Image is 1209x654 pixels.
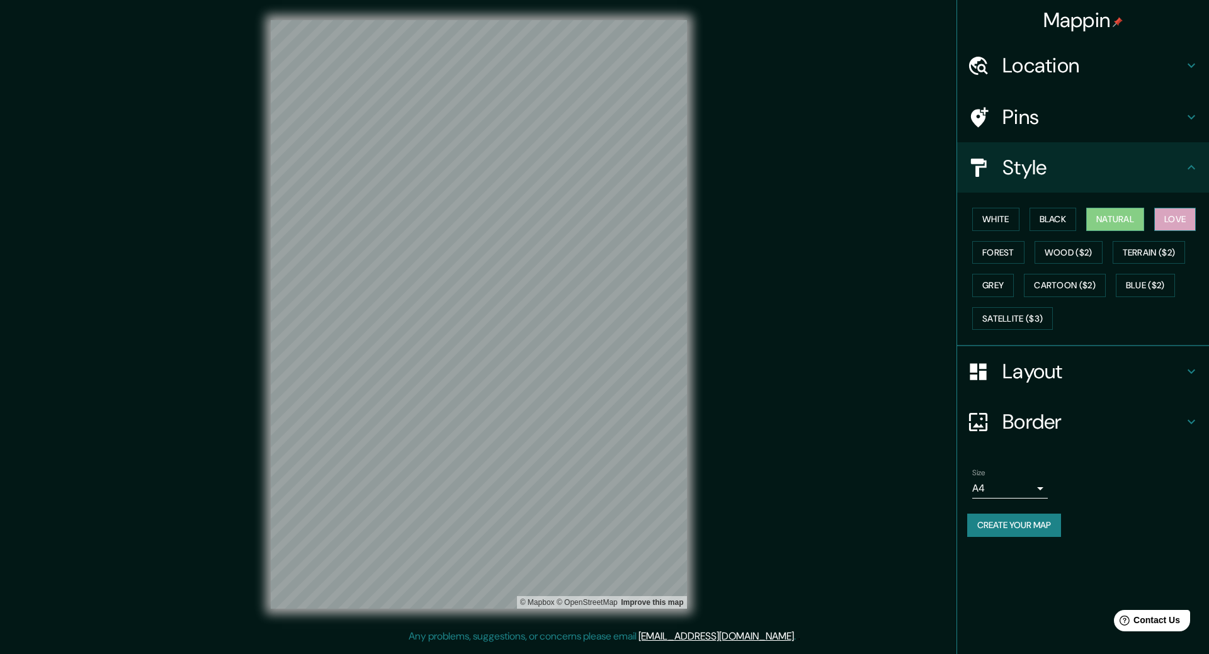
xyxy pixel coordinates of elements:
canvas: Map [271,20,687,609]
button: Cartoon ($2) [1024,274,1106,297]
button: Wood ($2) [1035,241,1103,264]
h4: Border [1002,409,1184,434]
div: Pins [957,92,1209,142]
button: Blue ($2) [1116,274,1175,297]
div: . [798,629,800,644]
h4: Layout [1002,359,1184,384]
button: Black [1030,208,1077,231]
label: Size [972,468,985,478]
button: White [972,208,1019,231]
a: [EMAIL_ADDRESS][DOMAIN_NAME] [639,629,794,643]
a: Mapbox [520,598,555,607]
a: Map feedback [621,598,683,607]
h4: Pins [1002,104,1184,130]
h4: Mappin [1043,8,1123,33]
div: Style [957,142,1209,193]
img: pin-icon.png [1113,17,1123,27]
button: Satellite ($3) [972,307,1053,330]
div: A4 [972,478,1048,499]
p: Any problems, suggestions, or concerns please email . [409,629,796,644]
button: Natural [1086,208,1144,231]
div: Location [957,40,1209,91]
a: OpenStreetMap [557,598,618,607]
button: Grey [972,274,1014,297]
h4: Style [1002,155,1184,180]
iframe: Help widget launcher [1097,605,1195,640]
button: Love [1154,208,1196,231]
button: Create your map [967,514,1061,537]
div: . [796,629,798,644]
button: Terrain ($2) [1113,241,1186,264]
div: Border [957,397,1209,447]
h4: Location [1002,53,1184,78]
button: Forest [972,241,1025,264]
div: Layout [957,346,1209,397]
